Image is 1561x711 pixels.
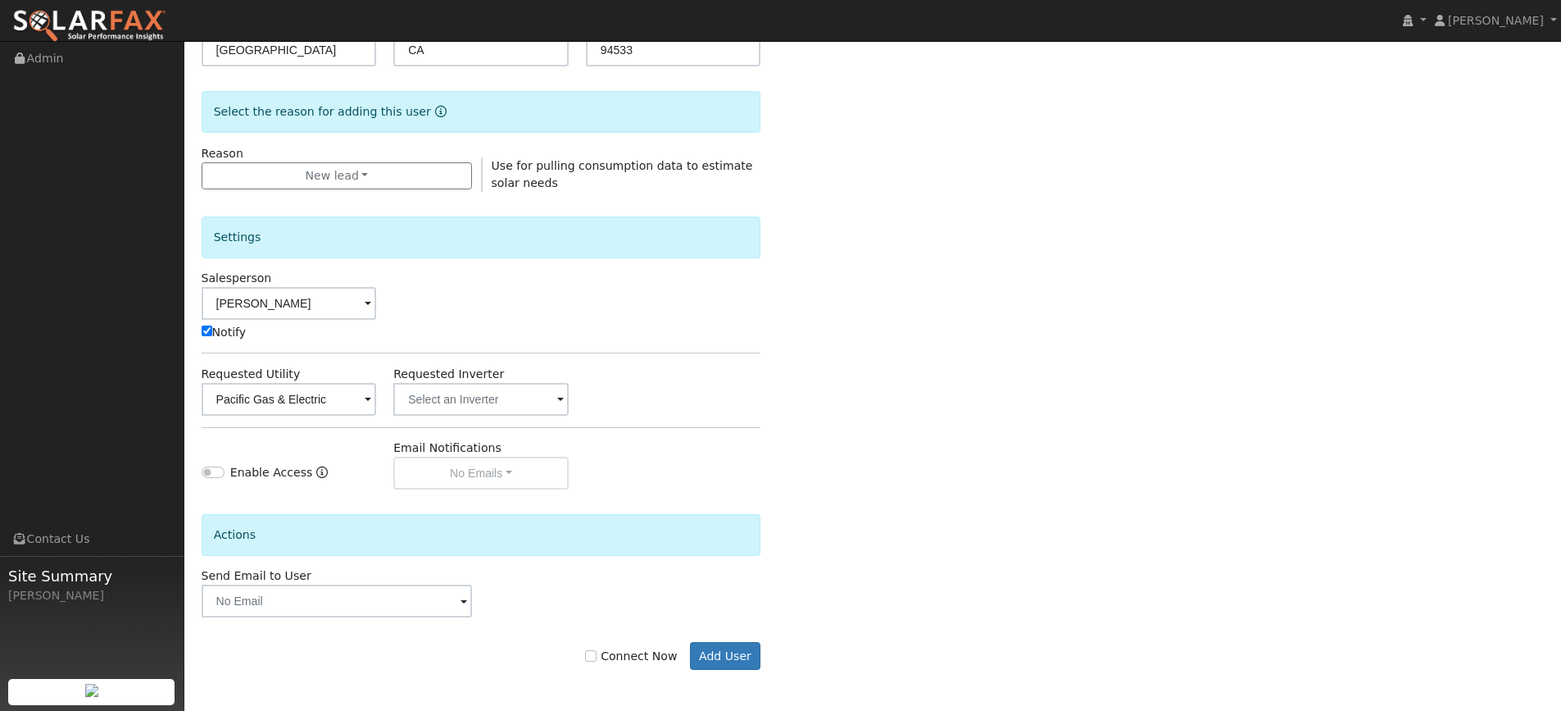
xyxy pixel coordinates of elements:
input: Select a Utility [202,383,377,416]
button: Add User [690,642,761,670]
a: Reason for new user [431,105,447,118]
div: Actions [202,514,761,556]
label: Email Notifications [393,440,501,457]
div: Select the reason for adding this user [202,91,761,133]
a: Enable Access [316,464,328,490]
label: Requested Utility [202,366,301,383]
input: Connect Now [585,650,597,662]
label: Reason [202,145,243,162]
div: Settings [202,216,761,258]
label: Connect Now [585,648,677,665]
img: retrieve [85,684,98,697]
label: Requested Inverter [393,366,504,383]
input: Select a User [202,287,377,320]
div: [PERSON_NAME] [8,587,175,604]
label: Notify [202,324,247,341]
input: Select an Inverter [393,383,569,416]
input: Notify [202,326,212,336]
span: Use for pulling consumption data to estimate solar needs [492,159,753,189]
span: Site Summary [8,565,175,587]
label: Send Email to User [202,567,311,585]
span: [PERSON_NAME] [1448,14,1544,27]
input: No Email [202,585,473,618]
label: Enable Access [230,464,313,481]
label: Salesperson [202,270,272,287]
img: SolarFax [12,9,166,43]
button: New lead [202,162,473,190]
